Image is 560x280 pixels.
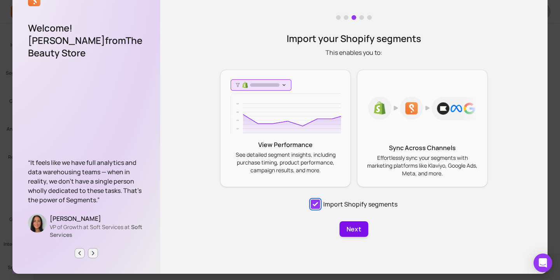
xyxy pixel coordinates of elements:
[367,79,478,137] img: Shopify Segments Sync
[339,221,368,237] button: Next
[311,199,320,209] input: Import Shopify segments
[534,254,552,272] div: Open Intercom Messenger
[75,248,85,258] button: Previous page
[230,140,341,149] p: View Performance
[367,143,478,152] p: Sync Across Channels
[50,223,142,238] span: Soft Services
[230,151,341,174] p: See detailed segment insights, including purchase timing, product performance, campaign results, ...
[50,223,145,239] p: VP of Growth at Soft Services at
[287,32,421,45] p: Import your Shopify segments
[28,158,145,205] p: “It feels like we have full analytics and data warehousing teams — when in reality, we don’t have...
[230,79,341,134] img: Shopify Segments Chart
[28,34,145,59] p: [PERSON_NAME] from The Beauty Store
[28,214,47,233] img: Stephanie DiSturco
[367,154,478,177] p: Effortlessly sync your segments with marketing platforms like Klaviyo, Google Ads, Meta, and more.
[28,22,145,34] p: Welcome!
[50,214,145,223] p: [PERSON_NAME]
[287,48,421,57] p: This enables you to:
[88,248,98,258] button: Next page
[311,199,397,209] label: Import Shopify segments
